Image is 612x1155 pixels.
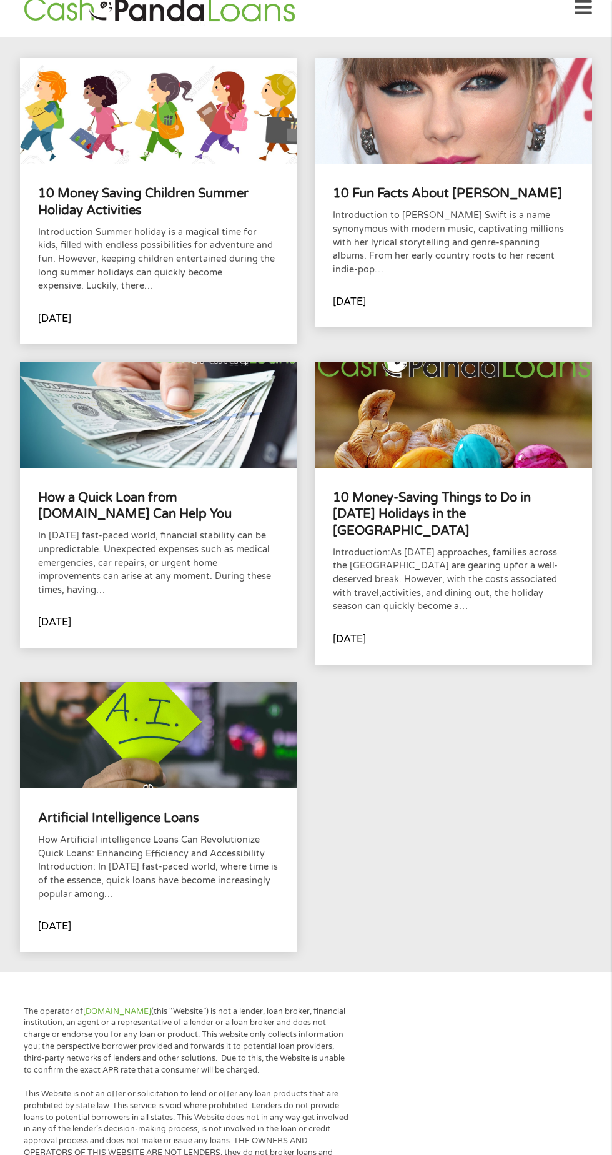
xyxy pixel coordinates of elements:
p: How Artificial intelligence Loans Can Revolutionize Quick Loans: Enhancing Efficiency and Accessi... [38,833,279,901]
a: Artificial Intelligence LoansHow Artificial intelligence Loans Can Revolutionize Quick Loans: Enh... [20,682,297,952]
h4: Artificial Intelligence Loans [38,810,279,826]
a: How a Quick Loan from [DOMAIN_NAME] Can Help YouIn [DATE] fast-paced world, financial stability c... [20,362,297,648]
a: [DOMAIN_NAME] [83,1006,151,1016]
p: [DATE] [38,311,71,326]
p: [DATE] [38,615,71,630]
p: Introduction Summer holiday is a magical time for kids, filled with endless possibilities for adv... [38,226,279,293]
p: Introduction to [PERSON_NAME] Swift is a name synonymous with modern music, captivating millions ... [333,209,574,276]
h4: How a Quick Loan from [DOMAIN_NAME] Can Help You [38,490,279,523]
h4: 10 Money Saving Children Summer Holiday Activities [38,186,279,219]
p: [DATE] [333,632,366,647]
h4: 10 Fun Facts About [PERSON_NAME] [333,186,574,202]
p: [DATE] [38,919,71,934]
p: The operator of (this “Website”) is not a lender, loan broker, financial institution, an agent or... [24,1006,349,1076]
h4: 10 Money-Saving Things to Do in [DATE] Holidays in the [GEOGRAPHIC_DATA] [333,490,574,539]
p: In [DATE] fast-paced world, financial stability can be unpredictable. Unexpected expenses such as... [38,529,279,597]
p: [DATE] [333,294,366,309]
a: 10 Fun Facts About [PERSON_NAME]Introduction to [PERSON_NAME] Swift is a name synonymous with mod... [315,58,591,328]
a: 10 Money-Saving Things to Do in [DATE] Holidays in the [GEOGRAPHIC_DATA]Introduction:As [DATE] ap... [315,362,591,664]
p: Introduction:As [DATE] approaches, families across the [GEOGRAPHIC_DATA] are gearing upfor a well... [333,546,574,613]
a: 10 Money Saving Children Summer Holiday ActivitiesIntroduction Summer holiday is a magical time f... [20,58,297,344]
